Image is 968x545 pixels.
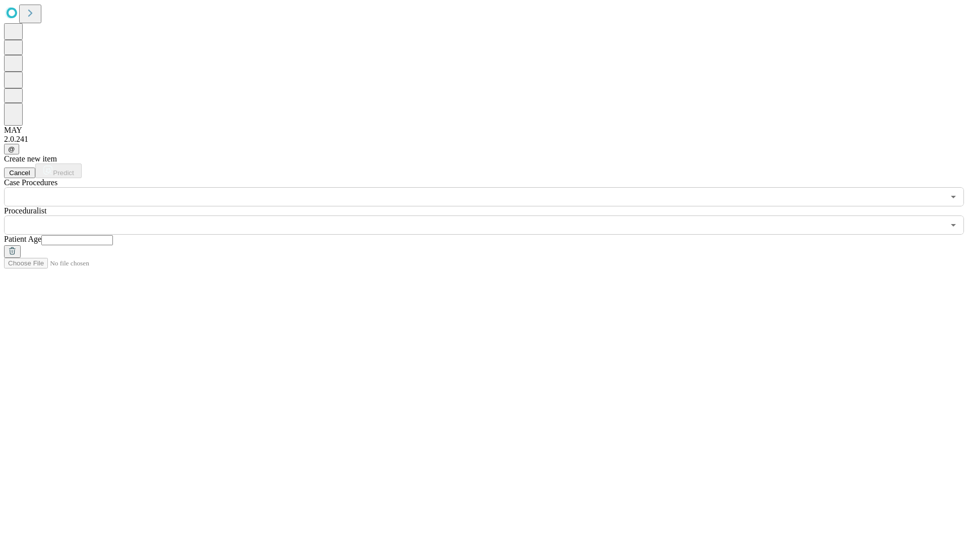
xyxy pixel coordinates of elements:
[946,190,960,204] button: Open
[8,145,15,153] span: @
[4,135,964,144] div: 2.0.241
[4,126,964,135] div: MAY
[4,144,19,154] button: @
[4,154,57,163] span: Create new item
[9,169,30,177] span: Cancel
[53,169,74,177] span: Predict
[4,206,46,215] span: Proceduralist
[35,163,82,178] button: Predict
[4,178,57,187] span: Scheduled Procedure
[4,235,41,243] span: Patient Age
[4,168,35,178] button: Cancel
[946,218,960,232] button: Open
